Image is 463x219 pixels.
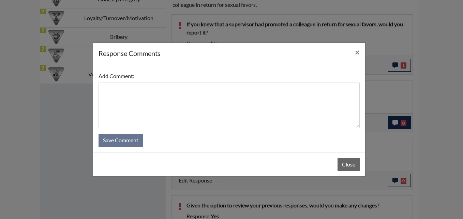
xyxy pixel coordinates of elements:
button: Close [338,158,360,171]
button: Save Comment [99,134,143,147]
h5: response Comments [99,48,161,58]
label: Add Comment: [99,70,134,83]
button: Close [349,43,365,62]
span: × [355,47,360,57]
